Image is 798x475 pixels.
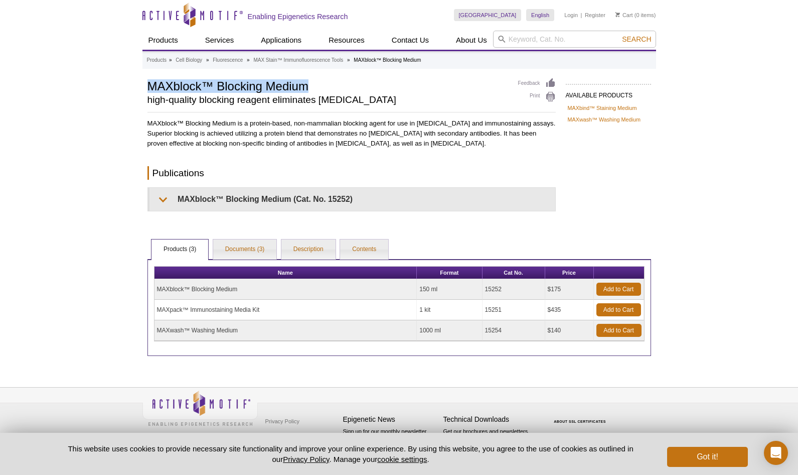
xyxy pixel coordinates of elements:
p: Sign up for our monthly newsletter highlighting recent publications in the field of epigenetics. [343,427,438,461]
p: This website uses cookies to provide necessary site functionality and improve your online experie... [51,443,651,464]
a: Products [142,31,184,50]
th: Cat No. [483,267,545,279]
a: MAX Stain™ Immunofluorescence Tools [253,56,343,65]
a: Register [585,12,605,19]
a: Add to Cart [596,324,642,337]
a: [GEOGRAPHIC_DATA] [454,9,522,21]
p: MAXblock™ Blocking Medium is a protein-based, non-mammalian blocking agent for use in [MEDICAL_DA... [147,118,556,149]
td: $140 [545,320,594,341]
h2: Enabling Epigenetics Research [248,12,348,21]
th: Price [545,267,594,279]
td: 1 kit [417,300,482,320]
h2: AVAILABLE PRODUCTS [566,84,651,102]
td: 15251 [483,300,545,320]
th: Name [154,267,417,279]
a: Add to Cart [596,283,641,296]
li: » [206,57,209,63]
h4: Epigenetic News [343,415,438,424]
li: » [169,57,172,63]
a: Cell Biology [176,56,202,65]
a: Fluorescence [213,56,243,65]
a: Terms & Conditions [263,429,315,444]
a: About Us [450,31,493,50]
td: MAXwash™ Washing Medium [154,320,417,341]
a: Description [281,240,336,260]
td: $175 [545,279,594,300]
img: Your Cart [615,12,620,17]
a: Services [199,31,240,50]
a: Products (3) [151,240,208,260]
a: Print [518,91,556,102]
a: Privacy Policy [283,455,329,463]
table: Click to Verify - This site chose Symantec SSL for secure e-commerce and confidential communicati... [544,405,619,427]
td: 15252 [483,279,545,300]
a: Cart [615,12,633,19]
button: Got it! [667,447,747,467]
a: English [526,9,554,21]
a: Resources [323,31,371,50]
p: Get our brochures and newsletters, or request them by mail. [443,427,539,453]
a: Documents (3) [213,240,277,260]
h4: Technical Downloads [443,415,539,424]
h1: MAXblock™ Blocking Medium [147,78,508,93]
li: | [581,9,582,21]
h2: high-quality blocking reagent eliminates [MEDICAL_DATA] [147,95,508,104]
summary: MAXblock™ Blocking Medium (Cat. No. 15252) [149,188,555,210]
a: MAXbind™ Staining Medium [568,103,637,112]
img: Active Motif, [142,388,258,428]
a: Login [564,12,578,19]
li: » [347,57,350,63]
td: $435 [545,300,594,320]
a: Products [147,56,167,65]
li: » [247,57,250,63]
a: ABOUT SSL CERTIFICATES [554,420,606,423]
td: 150 ml [417,279,482,300]
a: Applications [255,31,307,50]
a: Feedback [518,78,556,89]
a: Privacy Policy [263,414,302,429]
th: Format [417,267,482,279]
a: Contact Us [386,31,435,50]
li: (0 items) [615,9,656,21]
td: MAXblock™ Blocking Medium [154,279,417,300]
li: MAXblock™ Blocking Medium [354,57,421,63]
div: Open Intercom Messenger [764,441,788,465]
a: Contents [340,240,388,260]
a: Add to Cart [596,303,641,316]
button: Search [619,35,654,44]
td: 1000 ml [417,320,482,341]
td: MAXpack™ Immunostaining Media Kit [154,300,417,320]
button: cookie settings [377,455,427,463]
input: Keyword, Cat. No. [493,31,656,48]
a: MAXwash™ Washing Medium [568,115,641,124]
h2: Publications [147,166,556,180]
td: 15254 [483,320,545,341]
span: Search [622,35,651,43]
